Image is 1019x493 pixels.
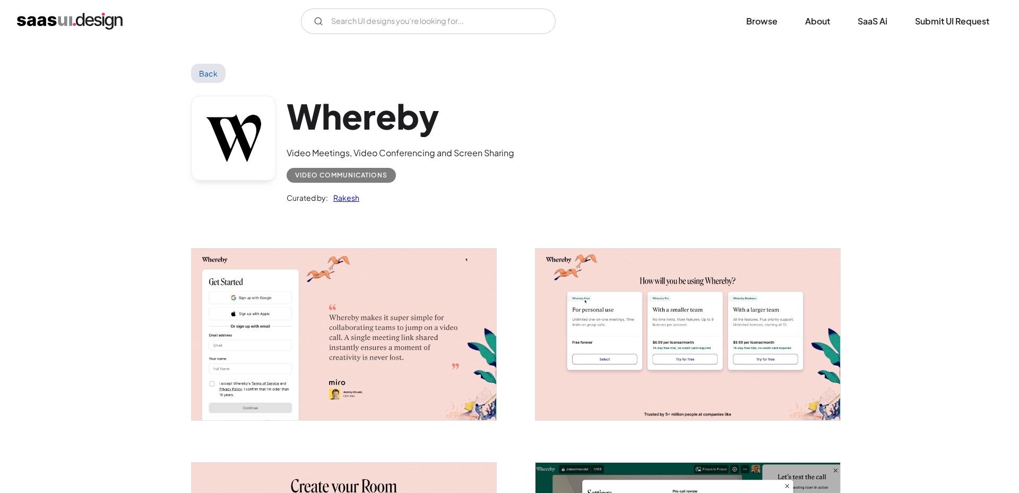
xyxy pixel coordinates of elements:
img: 610f8a3b357755d8c14e64bd_hwere%20by%20sign%20up%20or%20sign%20in.jpg [192,249,496,420]
a: open lightbox [536,249,840,420]
a: open lightbox [192,249,496,420]
h1: Whereby [287,96,514,137]
a: home [17,13,123,30]
a: Browse [733,10,790,33]
div: Video Communications [295,169,387,182]
div: Video Meetings, Video Conferencing and Screen Sharing [287,147,514,159]
a: Submit UI Request [902,10,1002,33]
form: Email Form [301,8,556,34]
a: Rakesh [328,191,359,204]
a: Back [191,64,226,83]
img: 610f8a3b5b0339acd8fe65bb_whereby%20oprion%20to%20select%20plan.jpg [536,249,840,420]
a: SaaS Ai [845,10,900,33]
input: Search UI designs you're looking for... [301,8,556,34]
a: About [792,10,843,33]
div: Curated by: [287,191,328,204]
